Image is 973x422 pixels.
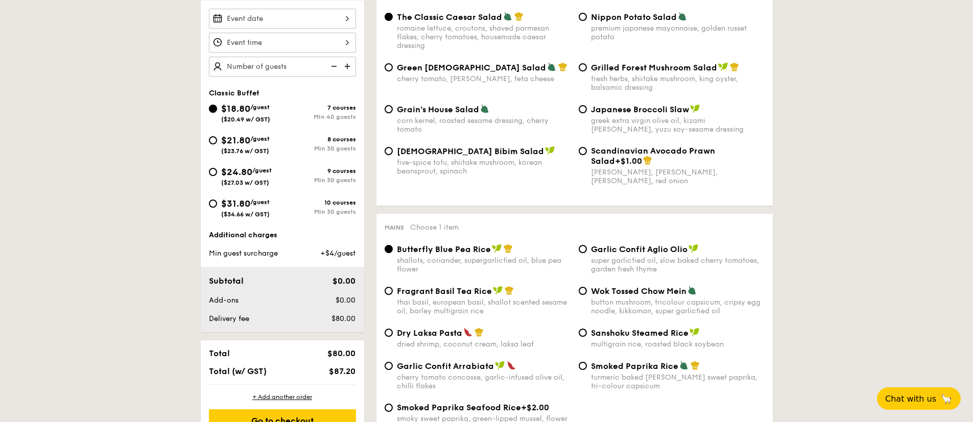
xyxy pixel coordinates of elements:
[209,314,249,323] span: Delivery fee
[209,276,244,286] span: Subtotal
[591,256,765,274] div: super garlicfied oil, slow baked cherry tomatoes, garden fresh thyme
[397,105,479,114] span: Grain's House Salad
[397,12,502,22] span: The Classic Caesar Salad
[690,328,700,337] img: icon-vegan.f8ff3823.svg
[514,12,524,21] img: icon-chef-hat.a58ddaea.svg
[397,158,571,176] div: five-spice tofu, shiitake mushroom, korean beansprout, spinach
[615,156,642,166] span: +$1.00
[545,146,555,155] img: icon-vegan.f8ff3823.svg
[495,361,505,370] img: icon-vegan.f8ff3823.svg
[397,361,494,371] span: Garlic Confit Arrabiata
[591,116,765,134] div: greek extra virgin olive oil, kizami [PERSON_NAME], yuzu soy-sesame dressing
[579,329,587,337] input: Sanshoku Steamed Ricemultigrain rice, roasted black soybean
[209,200,217,208] input: $31.80/guest($34.66 w/ GST)10 coursesMin 30 guests
[209,33,356,53] input: Event time
[877,387,961,410] button: Chat with us🦙
[493,286,503,295] img: icon-vegan.f8ff3823.svg
[282,104,356,111] div: 7 courses
[463,328,472,337] img: icon-spicy.37a8142b.svg
[480,104,489,113] img: icon-vegetarian.fe4039eb.svg
[558,62,567,71] img: icon-chef-hat.a58ddaea.svg
[689,244,699,253] img: icon-vegan.f8ff3823.svg
[591,244,687,254] span: Garlic Confit Aglio Olio
[221,179,269,186] span: ($27.03 w/ GST)
[282,145,356,152] div: Min 30 guests
[687,286,697,295] img: icon-vegetarian.fe4039eb.svg
[397,373,571,390] div: cherry tomato concasse, garlic-infused olive oil, chilli flakes
[385,362,393,370] input: Garlic Confit Arrabiatacherry tomato concasse, garlic-infused olive oil, chilli flakes
[282,167,356,175] div: 9 courses
[209,393,356,401] div: + Add another order
[250,104,270,111] span: /guest
[940,393,953,405] span: 🦙
[221,116,270,123] span: ($20.49 w/ GST)
[333,276,355,286] span: $0.00
[397,75,571,83] div: cherry tomato, [PERSON_NAME], feta cheese
[209,168,217,176] input: $24.80/guest($27.03 w/ GST)9 coursesMin 30 guests
[591,105,689,114] span: Japanese Broccoli Slaw
[591,75,765,92] div: fresh herbs, shiitake mushroom, king oyster, balsamic dressing
[521,403,549,412] span: +$2.00
[591,373,765,390] div: turmeric baked [PERSON_NAME] sweet paprika, tri-colour capsicum
[385,13,393,21] input: The Classic Caesar Saladromaine lettuce, croutons, shaved parmesan flakes, cherry tomatoes, house...
[505,286,514,295] img: icon-chef-hat.a58ddaea.svg
[397,328,462,338] span: Dry Laksa Pasta
[691,361,700,370] img: icon-chef-hat.a58ddaea.svg
[591,340,765,349] div: multigrain rice, roasted black soybean
[591,328,689,338] span: Sanshoku Steamed Rice
[320,249,355,258] span: +$4/guest
[579,287,587,295] input: Wok Tossed Chow Meinbutton mushroom, tricolour capsicum, cripsy egg noodle, kikkoman, super garli...
[221,211,270,218] span: ($34.66 w/ GST)
[678,12,687,21] img: icon-vegetarian.fe4039eb.svg
[579,147,587,155] input: Scandinavian Avocado Prawn Salad+$1.00[PERSON_NAME], [PERSON_NAME], [PERSON_NAME], red onion
[397,63,546,72] span: Green [DEMOGRAPHIC_DATA] Salad
[221,135,250,146] span: $21.80
[209,366,267,376] span: Total (w/ GST)
[221,147,269,155] span: ($23.76 w/ GST)
[397,403,521,412] span: Smoked Paprika Seafood Rice
[336,296,355,305] span: $0.00
[221,103,250,114] span: $18.80
[385,329,393,337] input: Dry Laksa Pastadried shrimp, coconut cream, laksa leaf
[282,177,356,184] div: Min 30 guests
[591,298,765,315] div: button mushroom, tricolour capsicum, cripsy egg noodle, kikkoman, super garlicfied oil
[579,245,587,253] input: Garlic Confit Aglio Oliosuper garlicfied oil, slow baked cherry tomatoes, garden fresh thyme
[252,167,272,174] span: /guest
[397,286,492,296] span: Fragrant Basil Tea Rice
[579,105,587,113] input: Japanese Broccoli Slawgreek extra virgin olive oil, kizami [PERSON_NAME], yuzu soy-sesame dressing
[209,9,356,29] input: Event date
[282,113,356,120] div: Min 40 guests
[591,361,678,371] span: Smoked Paprika Rice
[221,198,250,209] span: $31.80
[591,12,677,22] span: Nippon Potato Salad
[591,286,686,296] span: Wok Tossed Chow Mein
[282,208,356,215] div: Min 30 guests
[591,63,717,72] span: Grilled Forest Mushroom Salad
[397,24,571,50] div: romaine lettuce, croutons, shaved parmesan flakes, cherry tomatoes, housemade caesar dressing
[385,147,393,155] input: [DEMOGRAPHIC_DATA] Bibim Saladfive-spice tofu, shiitake mushroom, korean beansprout, spinach
[282,199,356,206] div: 10 courses
[209,136,217,144] input: $21.80/guest($23.76 w/ GST)8 coursesMin 30 guests
[503,12,512,21] img: icon-vegetarian.fe4039eb.svg
[327,349,355,358] span: $80.00
[679,361,689,370] img: icon-vegetarian.fe4039eb.svg
[250,198,270,206] span: /guest
[250,135,270,142] span: /guest
[579,63,587,71] input: Grilled Forest Mushroom Saladfresh herbs, shiitake mushroom, king oyster, balsamic dressing
[385,105,393,113] input: Grain's House Saladcorn kernel, roasted sesame dressing, cherry tomato
[397,116,571,134] div: corn kernel, roasted sesame dressing, cherry tomato
[397,340,571,349] div: dried shrimp, coconut cream, laksa leaf
[209,349,230,358] span: Total
[325,57,341,76] img: icon-reduce.1d2dbef1.svg
[282,136,356,143] div: 8 courses
[209,105,217,113] input: $18.80/guest($20.49 w/ GST)7 coursesMin 40 guests
[385,63,393,71] input: Green [DEMOGRAPHIC_DATA] Saladcherry tomato, [PERSON_NAME], feta cheese
[397,146,544,156] span: [DEMOGRAPHIC_DATA] Bibim Salad
[331,314,355,323] span: $80.00
[885,394,936,404] span: Chat with us
[397,244,491,254] span: Butterfly Blue Pea Rice
[397,298,571,315] div: thai basil, european basil, shallot scented sesame oil, barley multigrain rice
[410,223,459,232] span: Choose 1 item
[579,13,587,21] input: Nippon Potato Saladpremium japanese mayonnaise, golden russet potato
[385,245,393,253] input: Butterfly Blue Pea Riceshallots, coriander, supergarlicfied oil, blue pea flower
